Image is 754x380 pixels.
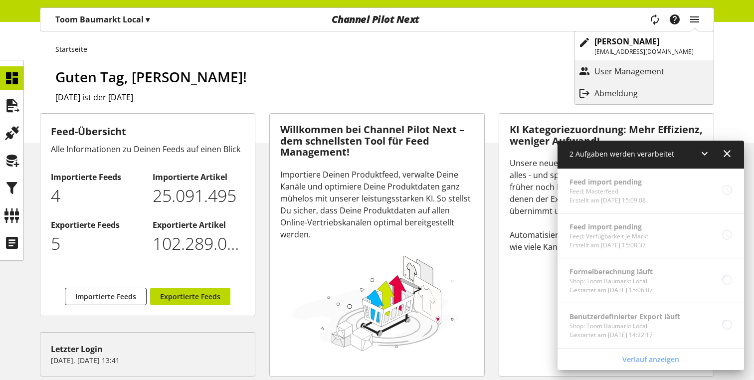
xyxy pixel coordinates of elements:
span: Guten Tag, [PERSON_NAME]! [55,67,247,86]
p: 4 [51,183,142,208]
span: 2 Aufgaben werden verarbeitet [569,149,674,159]
div: Letzter Login [51,343,244,355]
h3: Feed-Übersicht [51,124,244,139]
a: [PERSON_NAME][EMAIL_ADDRESS][DOMAIN_NAME] [574,31,714,60]
a: User Management [574,62,714,80]
span: Verlauf anzeigen [622,354,679,365]
h3: KI Kategoriezuordnung: Mehr Effizienz, weniger Aufwand! [510,124,703,147]
div: Unsere neue KI Kategoriezuordnung verändert alles - und spart Dir eine Menge Zeit. Während Du frü... [510,157,703,253]
p: 102289034 [153,231,244,256]
div: Alle Informationen zu Deinen Feeds auf einen Blick [51,143,244,155]
p: 25091495 [153,183,244,208]
p: Abmeldung [594,87,658,99]
img: 78e1b9dcff1e8392d83655fcfc870417.svg [290,253,461,354]
span: ▾ [146,14,150,25]
a: Importierte Feeds [65,288,147,305]
h2: Exportierte Feeds [51,219,142,231]
span: Importierte Feeds [75,291,136,302]
p: [DATE], [DATE] 13:41 [51,355,244,366]
h2: Importierte Artikel [153,171,244,183]
div: Importiere Deinen Produktfeed, verwalte Deine Kanäle und optimiere Deine Produktdaten ganz mühelo... [280,169,474,240]
p: User Management [594,65,684,77]
h2: [DATE] ist der [DATE] [55,91,714,103]
nav: main navigation [40,7,714,31]
p: [EMAIL_ADDRESS][DOMAIN_NAME] [594,47,694,56]
h3: Willkommen bei Channel Pilot Next – dem schnellsten Tool für Feed Management! [280,124,474,158]
b: [PERSON_NAME] [594,36,659,47]
h2: Importierte Feeds [51,171,142,183]
p: Toom Baumarkt Local [55,13,150,25]
a: Verlauf anzeigen [560,351,742,368]
p: 5 [51,231,142,256]
h2: Exportierte Artikel [153,219,244,231]
span: Exportierte Feeds [160,291,220,302]
a: Exportierte Feeds [150,288,230,305]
